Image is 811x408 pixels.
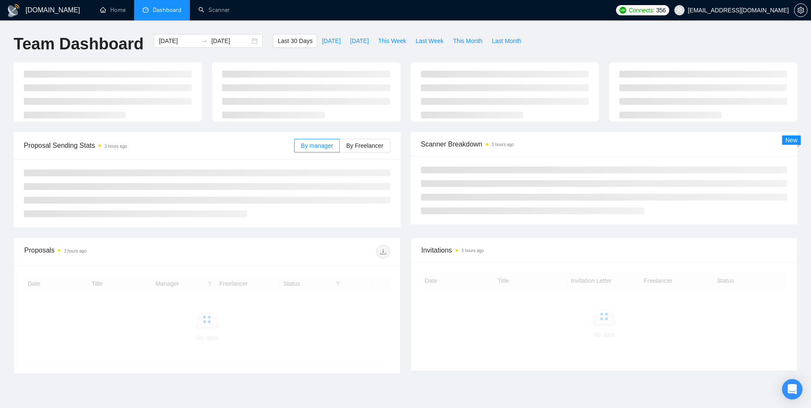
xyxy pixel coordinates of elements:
[24,140,294,151] span: Proposal Sending Stats
[421,245,787,256] span: Invitations
[492,36,521,46] span: Last Month
[198,6,230,14] a: searchScanner
[794,3,808,17] button: setting
[201,37,208,44] span: to
[782,379,802,399] div: Open Intercom Messenger
[346,142,383,149] span: By Freelancer
[14,34,143,54] h1: Team Dashboard
[629,6,654,15] span: Connects:
[211,36,250,46] input: End date
[411,34,448,48] button: Last Week
[100,6,126,14] a: homeHome
[378,36,406,46] span: This Week
[421,139,788,149] span: Scanner Breakdown
[322,36,341,46] span: [DATE]
[448,34,487,48] button: This Month
[273,34,317,48] button: Last 30 Days
[278,36,312,46] span: Last 30 Days
[619,7,626,14] img: upwork-logo.png
[350,36,369,46] span: [DATE]
[64,249,86,253] time: 3 hours ago
[24,245,207,259] div: Proposals
[794,7,808,14] a: setting
[794,7,807,14] span: setting
[492,142,514,147] time: 3 hours ago
[345,34,373,48] button: [DATE]
[487,34,526,48] button: Last Month
[301,142,333,149] span: By manager
[159,36,198,46] input: Start date
[201,37,208,44] span: swap-right
[153,6,181,14] span: Dashboard
[453,36,482,46] span: This Month
[143,7,149,13] span: dashboard
[104,144,127,149] time: 3 hours ago
[785,137,797,144] span: New
[676,7,682,13] span: user
[416,36,444,46] span: Last Week
[373,34,411,48] button: This Week
[656,6,665,15] span: 356
[461,248,484,253] time: 3 hours ago
[317,34,345,48] button: [DATE]
[7,4,20,17] img: logo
